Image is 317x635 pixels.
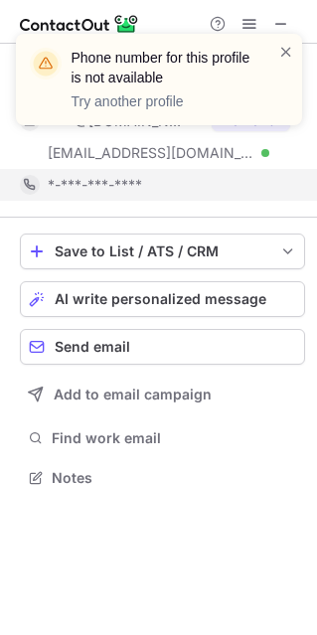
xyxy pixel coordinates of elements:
button: Notes [20,464,305,492]
span: Send email [55,339,130,355]
button: Add to email campaign [20,377,305,412]
header: Phone number for this profile is not available [72,48,254,87]
span: Add to email campaign [54,387,212,402]
img: warning [30,48,62,79]
span: Find work email [52,429,297,447]
div: Save to List / ATS / CRM [55,243,270,259]
button: AI write personalized message [20,281,305,317]
span: Notes [52,469,297,487]
p: Try another profile [72,91,254,111]
button: Find work email [20,424,305,452]
span: AI write personalized message [55,291,266,307]
button: Send email [20,329,305,365]
img: ContactOut v5.3.10 [20,12,139,36]
button: save-profile-one-click [20,234,305,269]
